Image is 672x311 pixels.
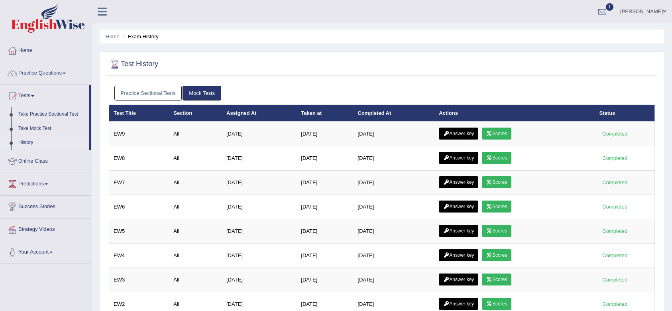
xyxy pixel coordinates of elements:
[297,268,353,292] td: [DATE]
[106,33,120,39] a: Home
[482,249,511,261] a: Scores
[353,219,434,244] td: [DATE]
[15,136,89,150] a: History
[297,146,353,171] td: [DATE]
[434,105,595,122] th: Actions
[109,122,169,146] td: EW9
[353,268,434,292] td: [DATE]
[109,105,169,122] th: Test Title
[482,298,511,310] a: Scores
[15,122,89,136] a: Take Mock Test
[0,39,91,59] a: Home
[297,219,353,244] td: [DATE]
[599,300,631,308] div: Completed
[297,171,353,195] td: [DATE]
[169,219,222,244] td: All
[297,122,353,146] td: [DATE]
[0,196,91,216] a: Success Stories
[297,105,353,122] th: Taken at
[169,105,222,122] th: Section
[353,105,434,122] th: Completed At
[599,130,631,138] div: Completed
[482,176,511,188] a: Scores
[439,225,478,237] a: Answer key
[0,173,91,193] a: Predictions
[109,58,158,70] h2: Test History
[0,150,91,170] a: Online Class
[222,171,297,195] td: [DATE]
[353,244,434,268] td: [DATE]
[0,62,91,82] a: Practice Questions
[222,268,297,292] td: [DATE]
[606,3,614,11] span: 1
[169,268,222,292] td: All
[222,244,297,268] td: [DATE]
[439,152,478,164] a: Answer key
[114,86,182,100] a: Practice Sectional Tests
[482,152,511,164] a: Scores
[169,171,222,195] td: All
[599,154,631,162] div: Completed
[169,244,222,268] td: All
[222,219,297,244] td: [DATE]
[169,146,222,171] td: All
[353,122,434,146] td: [DATE]
[109,268,169,292] td: EW3
[109,195,169,219] td: EW6
[222,146,297,171] td: [DATE]
[169,122,222,146] td: All
[0,218,91,238] a: Strategy Videos
[109,171,169,195] td: EW7
[482,225,511,237] a: Scores
[297,195,353,219] td: [DATE]
[169,195,222,219] td: All
[0,241,91,261] a: Your Account
[482,274,511,285] a: Scores
[439,201,478,213] a: Answer key
[599,178,631,187] div: Completed
[109,146,169,171] td: EW8
[109,244,169,268] td: EW4
[183,86,221,100] a: Mock Tests
[222,105,297,122] th: Assigned At
[439,176,478,188] a: Answer key
[599,227,631,235] div: Completed
[439,298,478,310] a: Answer key
[109,219,169,244] td: EW5
[439,128,478,140] a: Answer key
[222,122,297,146] td: [DATE]
[439,249,478,261] a: Answer key
[353,146,434,171] td: [DATE]
[482,201,511,213] a: Scores
[439,274,478,285] a: Answer key
[599,251,631,260] div: Completed
[599,276,631,284] div: Completed
[297,244,353,268] td: [DATE]
[0,85,89,105] a: Tests
[482,128,511,140] a: Scores
[599,203,631,211] div: Completed
[222,195,297,219] td: [DATE]
[353,171,434,195] td: [DATE]
[595,105,655,122] th: Status
[15,107,89,122] a: Take Practice Sectional Test
[353,195,434,219] td: [DATE]
[121,33,159,40] li: Exam History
